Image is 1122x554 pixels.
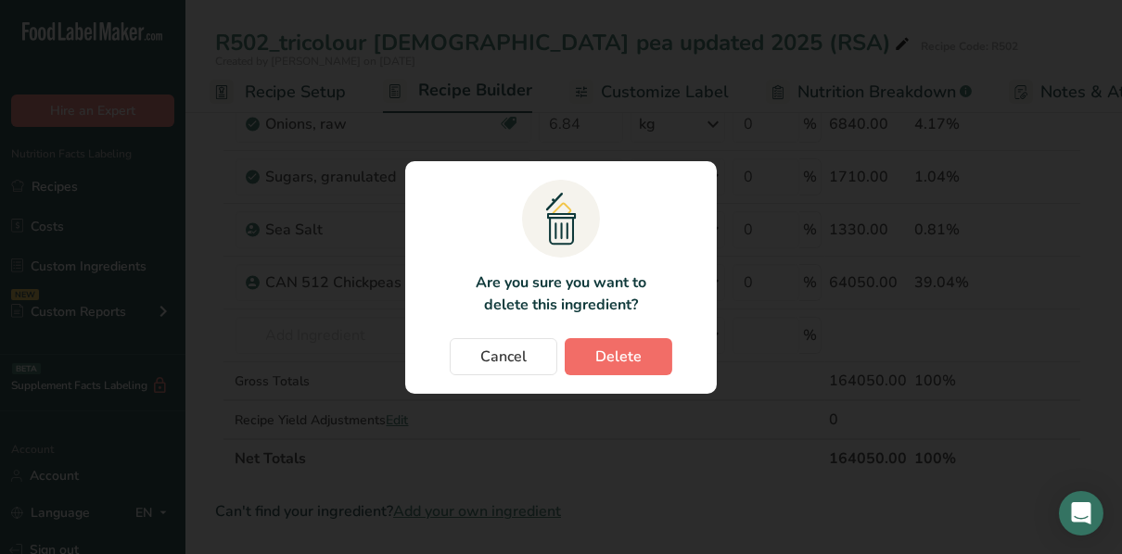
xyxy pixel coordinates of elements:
button: Delete [565,338,672,375]
p: Are you sure you want to delete this ingredient? [465,271,657,316]
span: Delete [595,346,642,368]
div: Open Intercom Messenger [1059,491,1103,535]
span: Cancel [480,346,527,368]
button: Cancel [450,338,557,375]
